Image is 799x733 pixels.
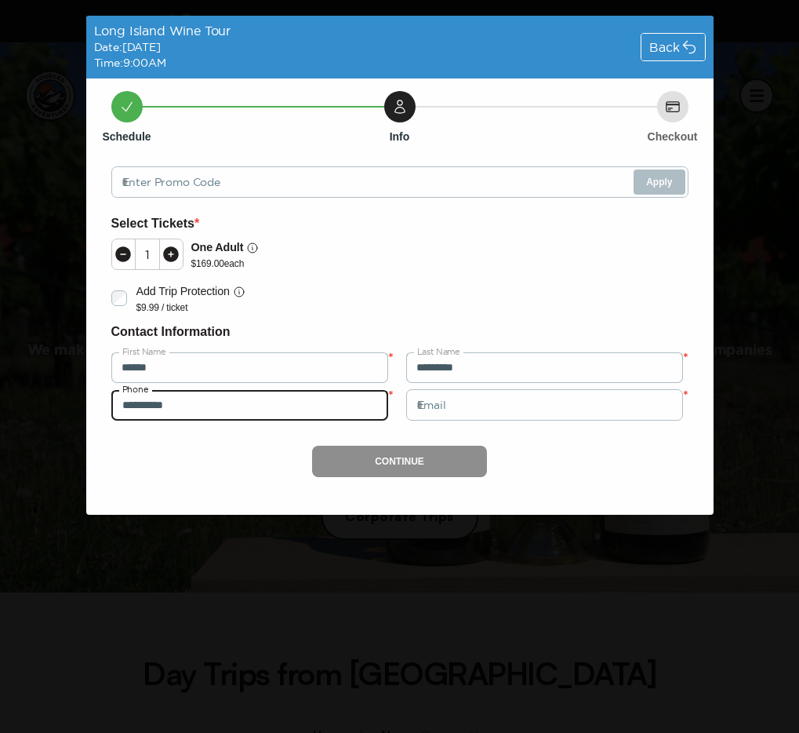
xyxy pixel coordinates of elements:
[191,257,260,270] p: $ 169.00 each
[94,24,231,38] span: Long Island Wine Tour
[136,301,245,314] p: $9.99 / ticket
[94,41,161,53] span: Date: [DATE]
[136,248,159,261] div: 1
[111,213,688,234] h6: Select Tickets
[102,129,151,144] h6: Schedule
[111,322,688,342] h6: Contact Information
[94,57,166,69] span: Time: 9:00AM
[136,283,230,301] p: Add Trip Protection
[649,41,679,53] span: Back
[648,129,698,144] h6: Checkout
[191,239,244,257] p: One Adult
[390,129,410,144] h6: Info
